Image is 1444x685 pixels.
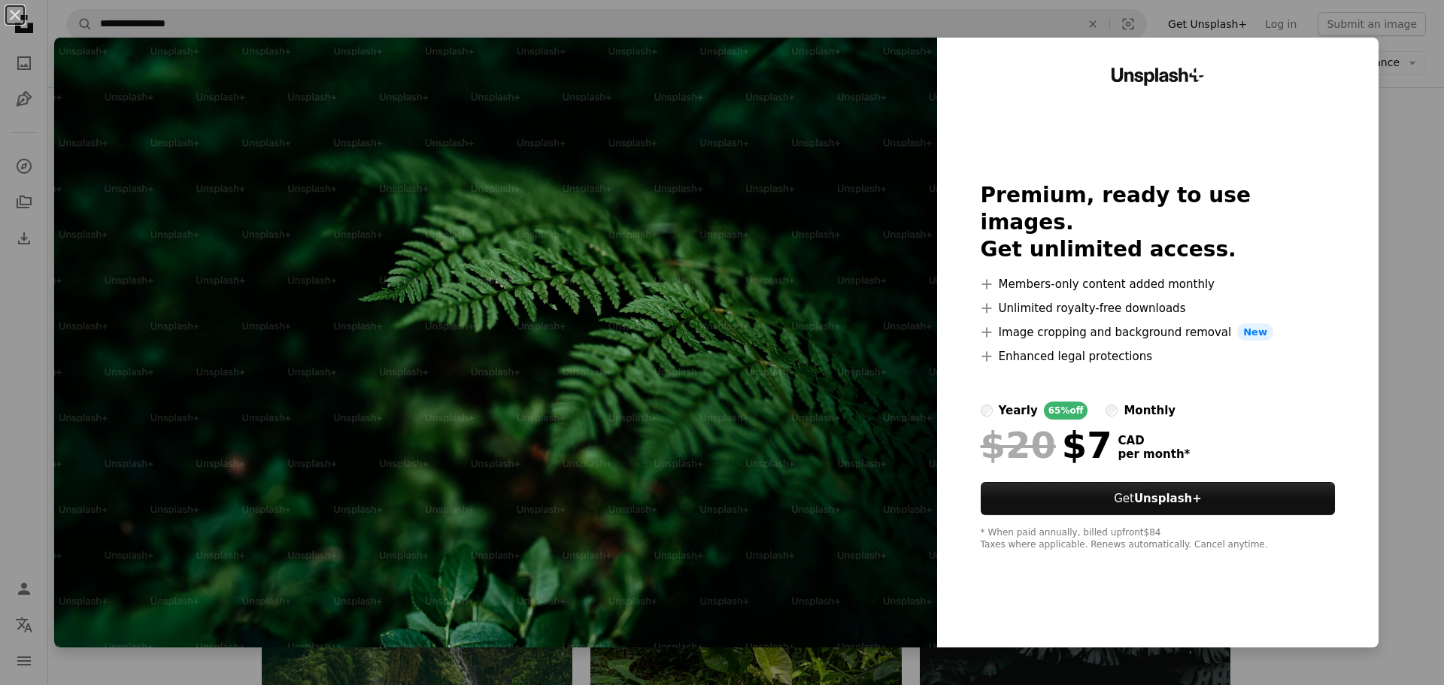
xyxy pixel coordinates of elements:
span: per month * [1118,447,1191,461]
button: GetUnsplash+ [981,482,1336,515]
div: $7 [981,426,1112,465]
input: monthly [1106,405,1118,417]
span: New [1237,323,1273,341]
strong: Unsplash+ [1134,492,1202,505]
li: Unlimited royalty-free downloads [981,299,1336,317]
li: Enhanced legal protections [981,347,1336,365]
div: monthly [1124,402,1176,420]
input: yearly65%off [981,405,993,417]
h2: Premium, ready to use images. Get unlimited access. [981,182,1336,263]
li: Members-only content added monthly [981,275,1336,293]
span: $20 [981,426,1056,465]
li: Image cropping and background removal [981,323,1336,341]
div: yearly [999,402,1038,420]
div: * When paid annually, billed upfront $84 Taxes where applicable. Renews automatically. Cancel any... [981,527,1336,551]
div: 65% off [1044,402,1088,420]
span: CAD [1118,434,1191,447]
